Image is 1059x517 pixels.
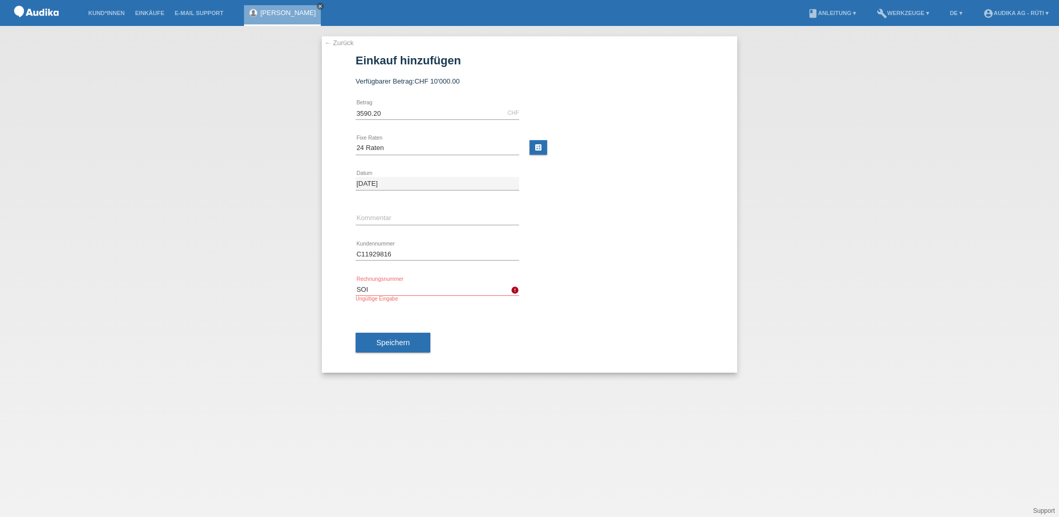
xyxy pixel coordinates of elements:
a: [PERSON_NAME] [260,9,316,17]
h1: Einkauf hinzufügen [356,54,703,67]
i: account_circle [983,8,994,19]
span: Speichern [376,338,410,347]
a: buildWerkzeuge ▾ [872,10,934,16]
i: calculate [534,143,542,152]
i: book [808,8,818,19]
a: bookAnleitung ▾ [803,10,861,16]
i: error [511,286,519,294]
div: CHF [507,110,519,116]
a: calculate [529,140,547,155]
a: DE ▾ [945,10,968,16]
div: Ungültige Eingabe [356,296,519,302]
i: build [877,8,887,19]
a: Support [1033,507,1055,514]
button: Speichern [356,333,430,352]
a: Kund*innen [83,10,130,16]
a: Einkäufe [130,10,169,16]
i: close [318,4,323,9]
a: E-Mail Support [170,10,229,16]
a: ← Zurück [324,39,354,47]
div: Verfügbarer Betrag: [356,77,703,85]
a: account_circleAudika AG - Rüti ▾ [978,10,1054,16]
a: close [317,3,324,10]
span: CHF 10'000.00 [414,77,459,85]
a: POS — MF Group [10,20,62,28]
